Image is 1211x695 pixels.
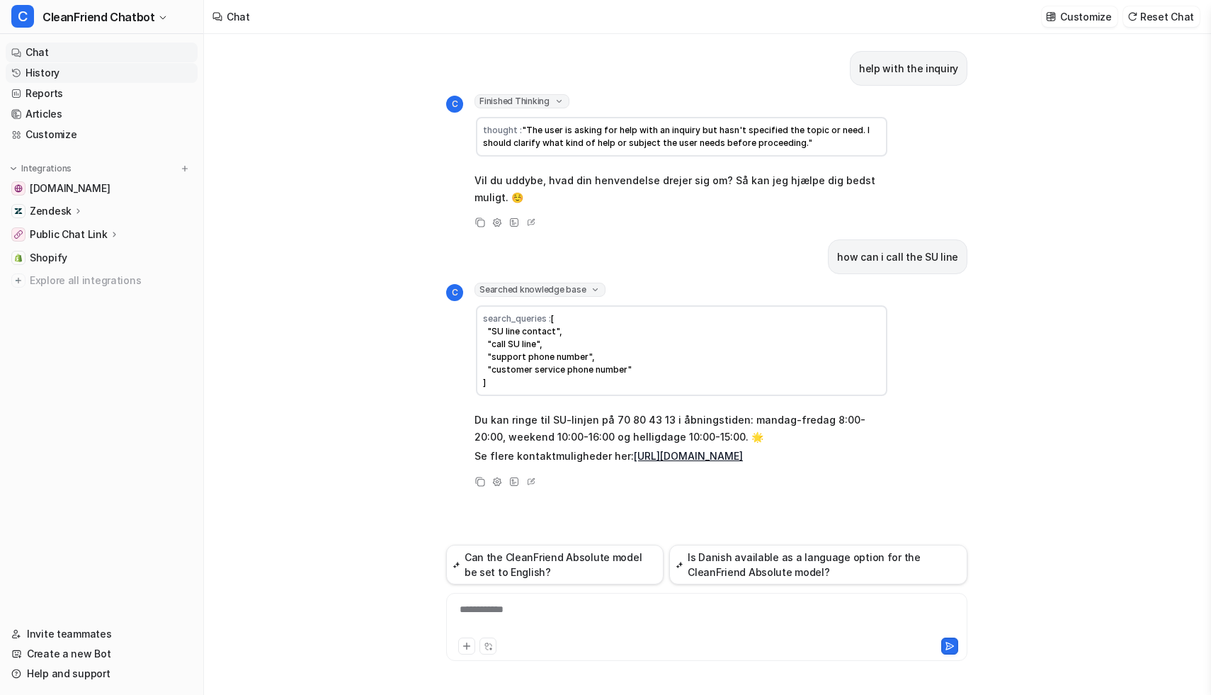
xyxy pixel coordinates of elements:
[483,125,522,135] span: thought :
[6,104,198,124] a: Articles
[14,254,23,262] img: Shopify
[11,273,25,288] img: explore all integrations
[6,644,198,664] a: Create a new Bot
[30,251,67,265] span: Shopify
[446,545,664,584] button: Can the CleanFriend Absolute model be set to English?
[1046,11,1056,22] img: customize
[227,9,250,24] div: Chat
[474,412,889,446] p: Du kan ringe til SU-linjen på 70 80 43 13 i åbningstiden: mandag-fredag 8:00-20:00, weekend 10:00...
[634,450,743,462] a: [URL][DOMAIN_NAME]
[446,284,463,301] span: C
[483,313,551,324] span: search_queries :
[6,248,198,268] a: ShopifyShopify
[837,249,958,266] p: how can i call the SU line
[6,162,76,176] button: Integrations
[14,184,23,193] img: cleanfriend.dk
[6,664,198,684] a: Help and support
[669,545,967,584] button: Is Danish available as a language option for the CleanFriend Absolute model?
[474,172,889,206] p: Vil du uddybe, hvad din henvendelse drejer sig om? Så kan jeg hjælpe dig bedst muligt. ☺️
[30,204,72,218] p: Zendesk
[21,163,72,174] p: Integrations
[30,227,108,242] p: Public Chat Link
[6,43,198,62] a: Chat
[30,269,192,292] span: Explore all integrations
[1127,11,1137,22] img: reset
[14,230,23,239] img: Public Chat Link
[42,7,154,27] span: CleanFriend Chatbot
[1060,9,1111,24] p: Customize
[8,164,18,174] img: expand menu
[474,283,605,297] span: Searched knowledge base
[6,125,198,145] a: Customize
[483,125,872,148] span: "The user is asking for help with an inquiry but hasn't specified the topic or need. I should cla...
[14,207,23,215] img: Zendesk
[11,5,34,28] span: C
[6,63,198,83] a: History
[30,181,110,196] span: [DOMAIN_NAME]
[859,60,958,77] p: help with the inquiry
[6,179,198,198] a: cleanfriend.dk[DOMAIN_NAME]
[6,84,198,103] a: Reports
[1042,6,1117,27] button: Customize
[180,164,190,174] img: menu_add.svg
[6,271,198,290] a: Explore all integrations
[474,94,569,108] span: Finished Thinking
[474,448,889,465] p: Se flere kontaktmuligheder her:
[446,96,463,113] span: C
[6,624,198,644] a: Invite teammates
[1123,6,1200,27] button: Reset Chat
